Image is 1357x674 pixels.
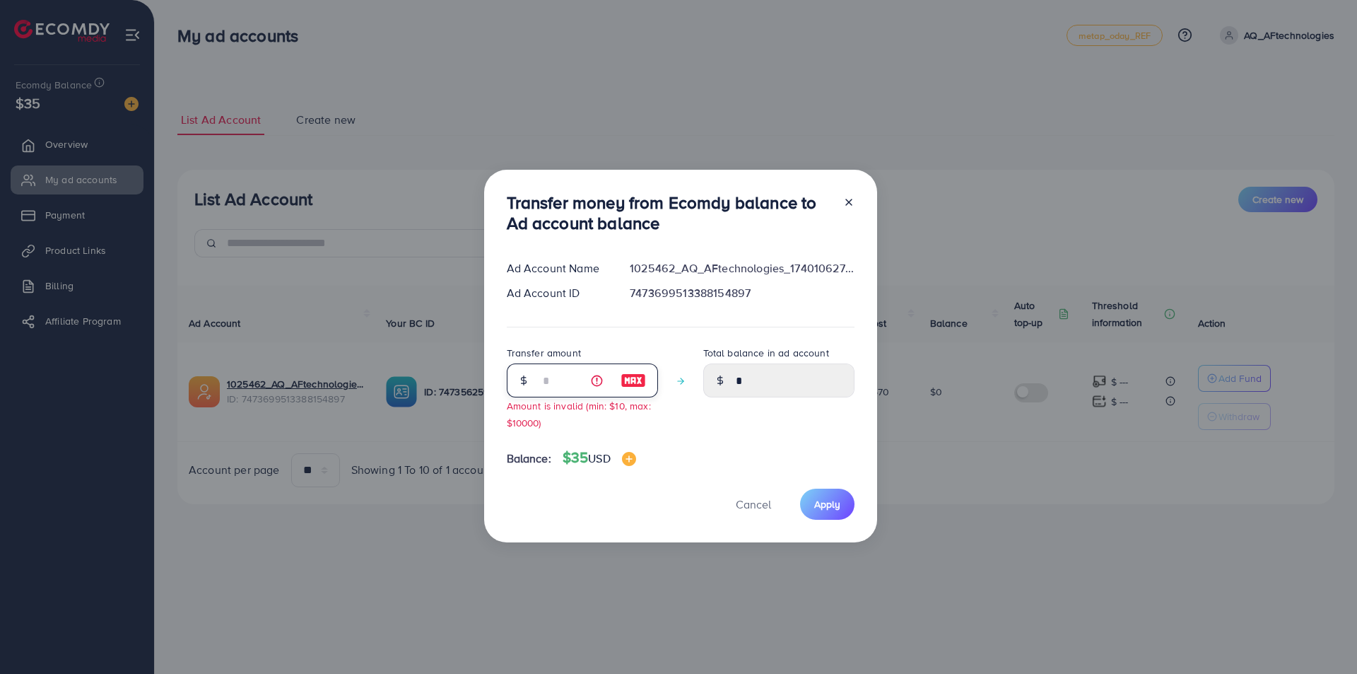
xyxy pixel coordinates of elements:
img: image [621,372,646,389]
span: Apply [814,497,840,511]
img: image [622,452,636,466]
h4: $35 [563,449,636,467]
span: USD [588,451,610,466]
span: Cancel [736,496,771,512]
button: Cancel [718,489,789,519]
div: Ad Account Name [495,260,619,277]
div: Ad Account ID [495,285,619,301]
h3: Transfer money from Ecomdy balance to Ad account balance [507,192,832,233]
div: 1025462_AQ_AFtechnologies_1740106272252 [618,260,865,277]
label: Transfer amount [507,346,581,360]
iframe: Chat [1297,610,1346,663]
label: Total balance in ad account [703,346,829,360]
small: Amount is invalid (min: $10, max: $10000) [507,399,651,429]
span: Balance: [507,451,551,467]
button: Apply [800,489,854,519]
div: 7473699513388154897 [618,285,865,301]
